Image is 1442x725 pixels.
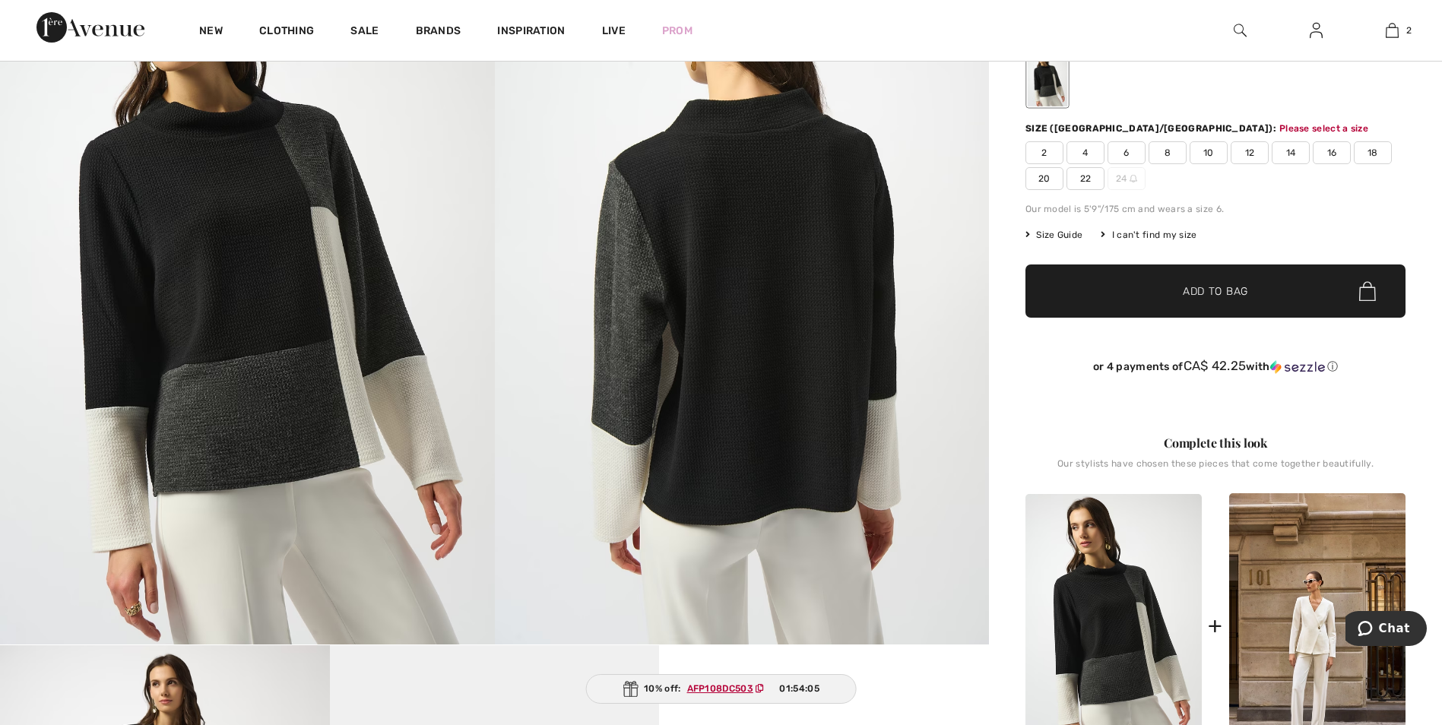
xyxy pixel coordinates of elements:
img: Bag.svg [1359,281,1376,301]
a: Clothing [259,24,314,40]
img: Sezzle [1270,360,1325,374]
span: 2 [1406,24,1412,37]
a: Prom [662,23,692,39]
a: New [199,24,223,40]
ins: AFP108DC503 [687,683,753,694]
a: Live [602,23,626,39]
a: 2 [1355,21,1429,40]
a: Brands [416,24,461,40]
span: Inspiration [497,24,565,40]
span: 18 [1354,141,1392,164]
div: Our stylists have chosen these pieces that come together beautifully. [1025,458,1406,481]
span: 24 [1108,167,1146,190]
img: search the website [1234,21,1247,40]
span: 01:54:05 [779,682,819,695]
div: Black/winter white/grey [1028,49,1067,106]
img: My Bag [1386,21,1399,40]
div: Complete this look [1025,434,1406,452]
span: 16 [1313,141,1351,164]
img: My Info [1310,21,1323,40]
span: 4 [1066,141,1104,164]
div: + [1208,609,1222,643]
span: Size Guide [1025,228,1082,242]
span: 14 [1272,141,1310,164]
div: Our model is 5'9"/175 cm and wears a size 6. [1025,202,1406,216]
span: Add to Bag [1183,283,1248,299]
button: Add to Bag [1025,264,1406,318]
span: 2 [1025,141,1063,164]
span: CA$ 42.25 [1184,358,1247,373]
a: Sign In [1298,21,1335,40]
div: I can't find my size [1101,228,1196,242]
img: ring-m.svg [1130,175,1137,182]
span: 20 [1025,167,1063,190]
img: 1ère Avenue [36,12,144,43]
div: or 4 payments of with [1025,359,1406,374]
span: 10 [1190,141,1228,164]
div: Size ([GEOGRAPHIC_DATA]/[GEOGRAPHIC_DATA]): [1025,122,1279,135]
img: Gift.svg [623,681,638,697]
iframe: Opens a widget where you can chat to one of our agents [1345,611,1427,649]
div: Please select a size [1279,122,1368,135]
div: or 4 payments ofCA$ 42.25withSezzle Click to learn more about Sezzle [1025,359,1406,379]
a: Sale [350,24,379,40]
span: 12 [1231,141,1269,164]
span: 6 [1108,141,1146,164]
span: 8 [1149,141,1187,164]
span: 22 [1066,167,1104,190]
div: 10% off: [585,674,857,704]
